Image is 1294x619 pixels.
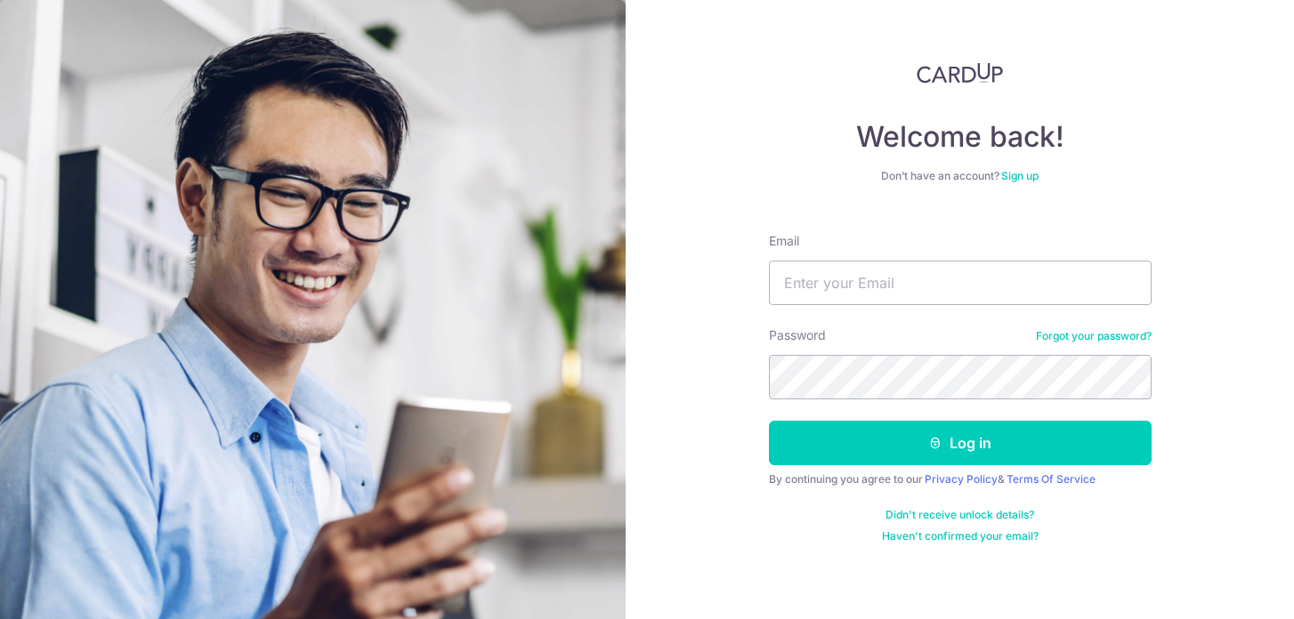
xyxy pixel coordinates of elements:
h4: Welcome back! [769,119,1152,155]
div: Don’t have an account? [769,169,1152,183]
a: Terms Of Service [1007,472,1096,486]
button: Log in [769,421,1152,465]
div: By continuing you agree to our & [769,472,1152,486]
label: Email [769,232,799,250]
a: Didn't receive unlock details? [886,508,1034,522]
a: Haven't confirmed your email? [882,529,1039,543]
label: Password [769,326,826,344]
a: Sign up [1001,169,1039,182]
input: Enter your Email [769,261,1152,305]
a: Forgot your password? [1036,329,1152,343]
a: Privacy Policy [925,472,998,486]
img: CardUp Logo [917,62,1004,84]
